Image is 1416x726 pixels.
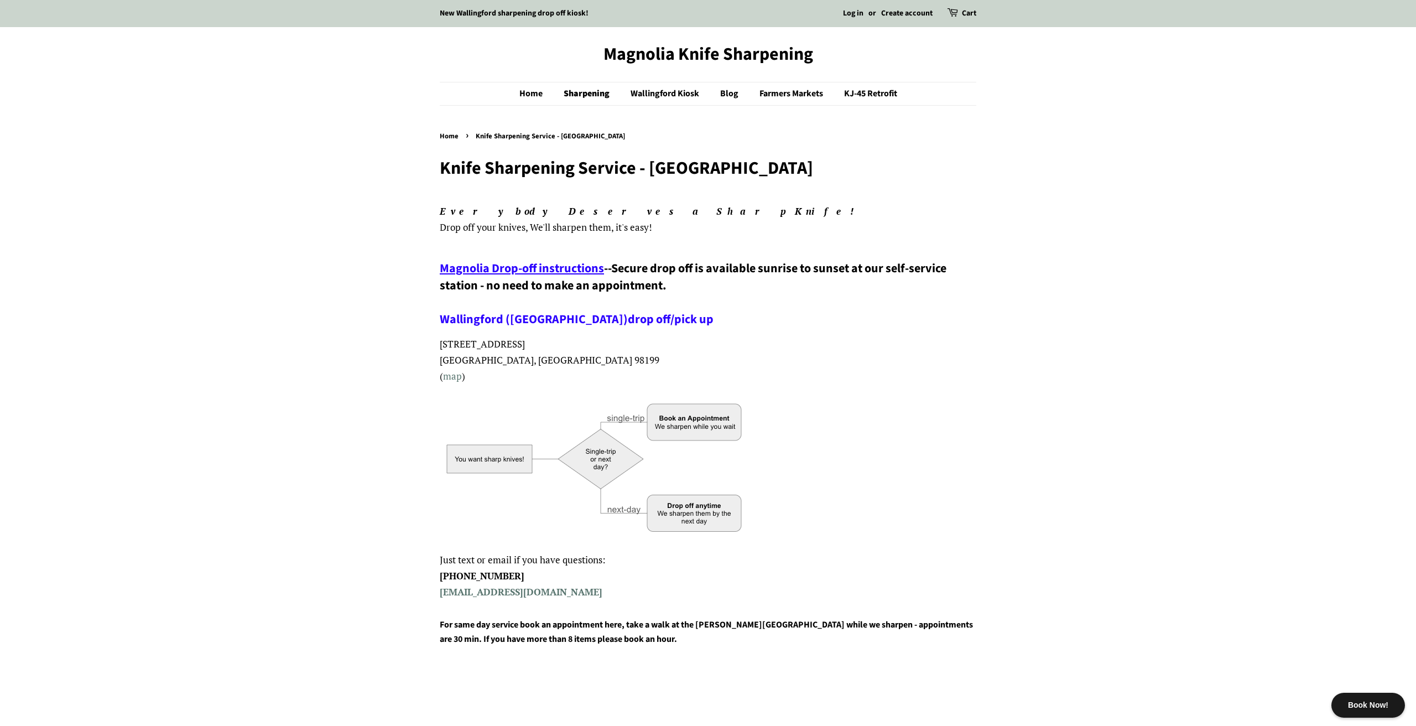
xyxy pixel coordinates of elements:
span: Drop off your knives [440,221,525,234]
li: or [868,7,876,20]
span: › [466,128,471,142]
div: Book Now! [1331,693,1405,718]
a: Cart [962,7,976,20]
a: Home [440,131,461,141]
a: map [443,370,462,382]
a: Wallingford ([GEOGRAPHIC_DATA]) [440,310,628,328]
a: Log in [843,8,863,19]
a: Home [519,82,554,105]
nav: breadcrumbs [440,131,976,143]
a: Magnolia Knife Sharpening [440,44,976,65]
span: Secure drop off is available sunrise to sunset at our self-service station - no need to make an a... [440,260,946,328]
p: , We'll sharpen them, it's easy! [440,204,976,236]
a: New Wallingford sharpening drop off kiosk! [440,8,589,19]
a: Farmers Markets [751,82,834,105]
span: Knife Sharpening Service - [GEOGRAPHIC_DATA] [476,131,628,141]
h1: Knife Sharpening Service - [GEOGRAPHIC_DATA] [440,158,976,179]
strong: [PHONE_NUMBER] [440,569,605,598]
a: drop off/pick up [628,310,714,328]
a: Sharpening [555,82,621,105]
h4: For same day service book an appointment here, take a walk at the [PERSON_NAME][GEOGRAPHIC_DATA] ... [440,618,976,646]
span: -- [604,260,611,277]
a: Create account [881,8,933,19]
a: KJ-45 Retrofit [836,82,897,105]
span: [STREET_ADDRESS] [GEOGRAPHIC_DATA], [GEOGRAPHIC_DATA] 98199 ( ) [440,338,659,382]
a: Wallingford Kiosk [622,82,710,105]
a: Blog [712,82,749,105]
a: [EMAIL_ADDRESS][DOMAIN_NAME] [440,585,602,598]
p: Just text or email if you have questions: [440,552,976,600]
em: Everybody Deserves a Sharp Knife! [440,205,863,217]
a: Magnolia Drop-off instructions [440,260,604,277]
